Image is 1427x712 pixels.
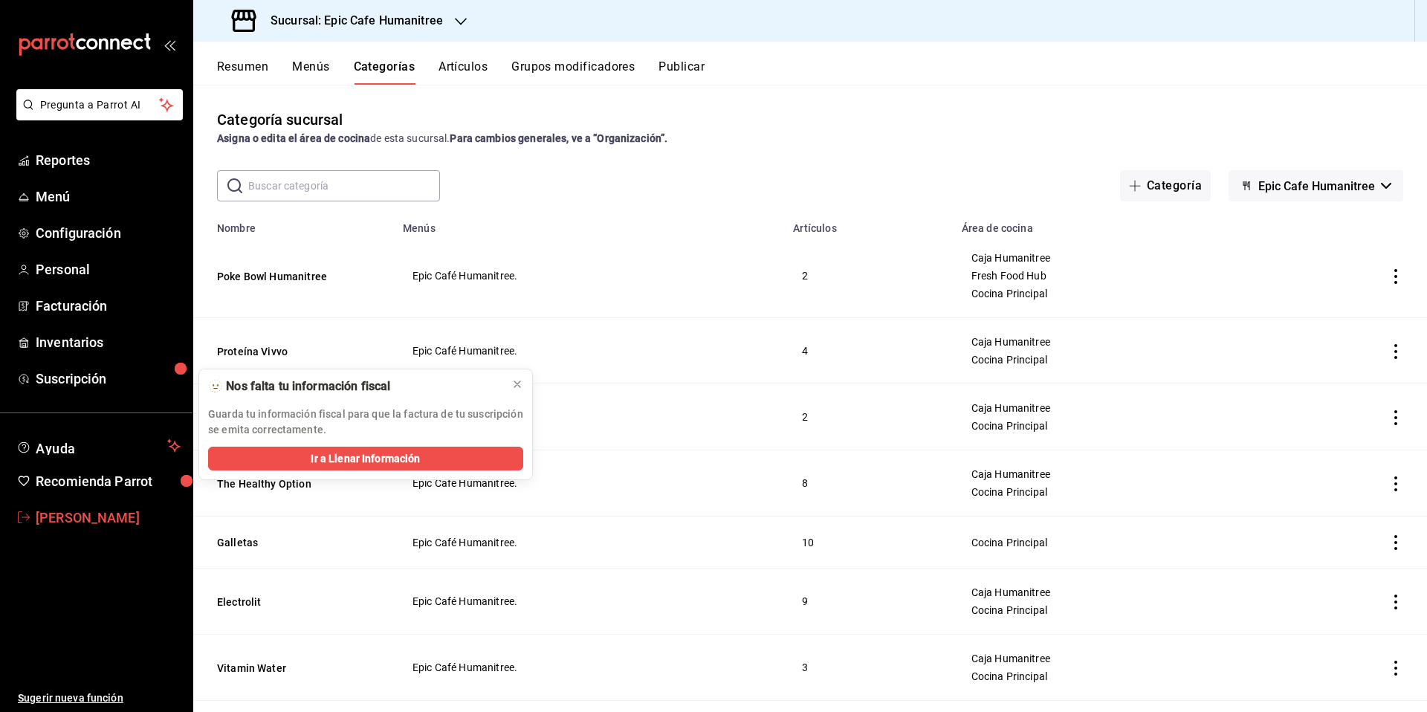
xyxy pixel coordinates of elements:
[259,12,443,30] h3: Sucursal: Epic Cafe Humanitree
[1258,179,1375,193] span: Epic Cafe Humanitree
[36,150,181,170] span: Reportes
[40,97,160,113] span: Pregunta a Parrot AI
[217,595,366,609] button: Electrolit
[412,346,766,356] span: Epic Café Humanitree.
[36,471,181,491] span: Recomienda Parrot
[36,223,181,243] span: Configuración
[971,487,1253,497] span: Cocina Principal
[217,269,366,284] button: Poke Bowl Humanitree
[217,476,366,491] button: The Healthy Option
[217,109,343,131] div: Categoría sucursal
[1120,170,1211,201] button: Categoría
[784,234,952,318] td: 2
[412,271,766,281] span: Epic Café Humanitree.
[193,213,394,234] th: Nombre
[784,450,952,517] td: 8
[971,288,1253,299] span: Cocina Principal
[971,653,1253,664] span: Caja Humanitree
[439,59,488,85] button: Artículos
[971,355,1253,365] span: Cocina Principal
[36,437,161,455] span: Ayuda
[36,259,181,279] span: Personal
[450,132,667,144] strong: Para cambios generales, ve a “Organización”.
[217,344,366,359] button: Proteína Vivvo
[164,39,175,51] button: open_drawer_menu
[412,537,766,548] span: Epic Café Humanitree.
[971,469,1253,479] span: Caja Humanitree
[953,213,1272,234] th: Área de cocina
[971,337,1253,347] span: Caja Humanitree
[36,187,181,207] span: Menú
[1388,476,1403,491] button: actions
[208,447,523,470] button: Ir a Llenar Información
[394,213,784,234] th: Menús
[511,59,635,85] button: Grupos modificadores
[784,517,952,569] td: 10
[1388,344,1403,359] button: actions
[784,384,952,450] td: 2
[412,412,766,422] span: Epic Café Humanitree.
[18,690,181,706] span: Sugerir nueva función
[217,59,1427,85] div: navigation tabs
[1388,535,1403,550] button: actions
[208,378,499,395] div: 🫥 Nos falta tu información fiscal
[784,635,952,701] td: 3
[971,271,1253,281] span: Fresh Food Hub
[1388,410,1403,425] button: actions
[412,662,766,673] span: Epic Café Humanitree.
[217,535,366,550] button: Galletas
[971,421,1253,431] span: Cocina Principal
[971,671,1253,682] span: Cocina Principal
[36,332,181,352] span: Inventarios
[1388,661,1403,676] button: actions
[208,407,523,438] p: Guarda tu información fiscal para que la factura de tu suscripción se emita correctamente.
[217,132,370,144] strong: Asigna o edita el área de cocina
[412,596,766,606] span: Epic Café Humanitree.
[217,131,1403,146] div: de esta sucursal.
[971,537,1253,548] span: Cocina Principal
[659,59,705,85] button: Publicar
[971,403,1253,413] span: Caja Humanitree
[354,59,415,85] button: Categorías
[217,59,268,85] button: Resumen
[784,213,952,234] th: Artículos
[784,318,952,384] td: 4
[10,108,183,123] a: Pregunta a Parrot AI
[292,59,329,85] button: Menús
[1388,595,1403,609] button: actions
[311,451,420,467] span: Ir a Llenar Información
[971,605,1253,615] span: Cocina Principal
[36,508,181,528] span: [PERSON_NAME]
[248,171,440,201] input: Buscar categoría
[36,369,181,389] span: Suscripción
[36,296,181,316] span: Facturación
[412,478,766,488] span: Epic Café Humanitree.
[971,587,1253,598] span: Caja Humanitree
[1388,269,1403,284] button: actions
[217,661,366,676] button: Vitamin Water
[971,253,1253,263] span: Caja Humanitree
[784,569,952,635] td: 9
[1229,170,1403,201] button: Epic Cafe Humanitree
[16,89,183,120] button: Pregunta a Parrot AI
